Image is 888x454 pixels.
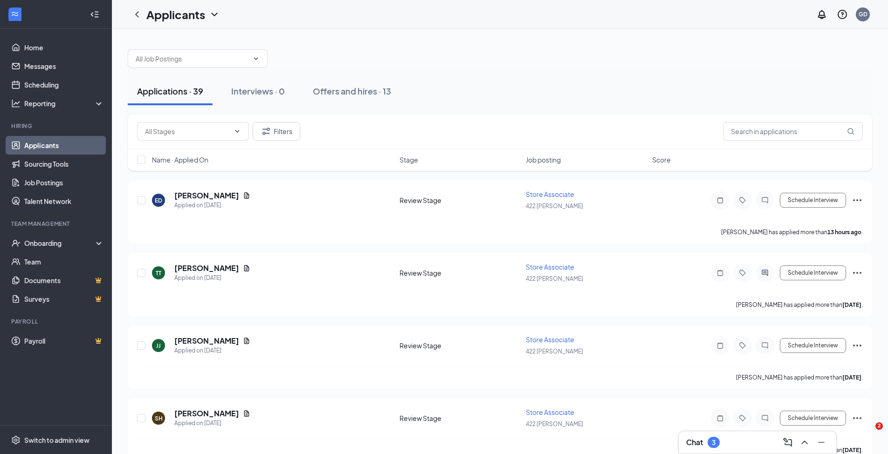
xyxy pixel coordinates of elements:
[24,155,104,173] a: Sourcing Tools
[736,373,863,381] p: [PERSON_NAME] has applied more than .
[24,271,104,290] a: DocumentsCrown
[399,268,520,278] div: Review Stage
[261,126,272,137] svg: Filter
[780,411,846,426] button: Schedule Interview
[252,55,260,62] svg: ChevronDown
[686,437,703,447] h3: Chat
[253,122,300,141] button: Filter Filters
[174,273,250,283] div: Applied on [DATE]
[174,408,239,419] h5: [PERSON_NAME]
[737,414,748,422] svg: Tag
[209,9,220,20] svg: ChevronDown
[24,238,96,248] div: Onboarding
[11,122,102,130] div: Hiring
[780,265,846,280] button: Schedule Interview
[859,10,867,18] div: GD
[842,447,861,454] b: [DATE]
[174,201,250,210] div: Applied on [DATE]
[24,75,104,94] a: Scheduling
[797,435,812,450] button: ChevronUp
[174,336,239,346] h5: [PERSON_NAME]
[399,155,418,164] span: Stage
[526,275,583,282] span: 422 [PERSON_NAME]
[24,173,104,192] a: Job Postings
[313,85,391,97] div: Offers and hires · 13
[852,340,863,351] svg: Ellipses
[875,422,883,430] span: 2
[715,342,726,349] svg: Note
[231,85,285,97] div: Interviews · 0
[24,252,104,271] a: Team
[243,192,250,199] svg: Document
[399,196,520,205] div: Review Stage
[759,197,771,204] svg: ChatInactive
[856,422,879,445] iframe: Intercom live chat
[737,342,748,349] svg: Tag
[146,7,205,22] h1: Applicants
[759,342,771,349] svg: ChatInactive
[399,413,520,423] div: Review Stage
[715,414,726,422] svg: Note
[24,435,89,445] div: Switch to admin view
[243,410,250,417] svg: Document
[136,54,248,64] input: All Job Postings
[24,332,104,350] a: PayrollCrown
[782,437,793,448] svg: ComposeMessage
[526,348,583,355] span: 422 [PERSON_NAME]
[816,437,827,448] svg: Minimize
[145,126,230,136] input: All Stages
[814,435,829,450] button: Minimize
[842,301,861,308] b: [DATE]
[526,408,574,416] span: Store Associate
[526,203,583,210] span: 422 [PERSON_NAME]
[847,128,854,135] svg: MagnifyingGlass
[837,9,848,20] svg: QuestionInfo
[526,155,561,164] span: Job posting
[155,414,163,422] div: SH
[852,413,863,424] svg: Ellipses
[852,195,863,206] svg: Ellipses
[152,155,208,164] span: Name · Applied On
[174,419,250,428] div: Applied on [DATE]
[155,197,162,204] div: ED
[526,420,583,427] span: 422 [PERSON_NAME]
[399,341,520,350] div: Review Stage
[759,269,771,277] svg: ActiveChat
[156,269,161,277] div: TT
[243,337,250,345] svg: Document
[174,346,250,355] div: Applied on [DATE]
[652,155,671,164] span: Score
[712,439,716,447] div: 3
[852,267,863,278] svg: Ellipses
[24,57,104,75] a: Messages
[827,229,861,236] b: 13 hours ago
[842,374,861,381] b: [DATE]
[11,238,21,248] svg: UserCheck
[526,263,574,271] span: Store Associate
[90,10,99,19] svg: Collapse
[721,228,863,236] p: [PERSON_NAME] has applied more than .
[24,136,104,155] a: Applicants
[24,38,104,57] a: Home
[24,99,104,108] div: Reporting
[174,263,239,273] h5: [PERSON_NAME]
[526,335,574,344] span: Store Associate
[780,338,846,353] button: Schedule Interview
[11,220,102,228] div: Team Management
[24,290,104,308] a: SurveysCrown
[137,85,203,97] div: Applications · 39
[736,301,863,309] p: [PERSON_NAME] has applied more than .
[234,128,241,135] svg: ChevronDown
[759,414,771,422] svg: ChatInactive
[737,269,748,277] svg: Tag
[737,197,748,204] svg: Tag
[715,197,726,204] svg: Note
[11,318,102,325] div: Payroll
[715,269,726,277] svg: Note
[243,264,250,272] svg: Document
[10,9,20,19] svg: WorkstreamLogo
[24,192,104,210] a: Talent Network
[174,190,239,201] h5: [PERSON_NAME]
[131,9,143,20] svg: ChevronLeft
